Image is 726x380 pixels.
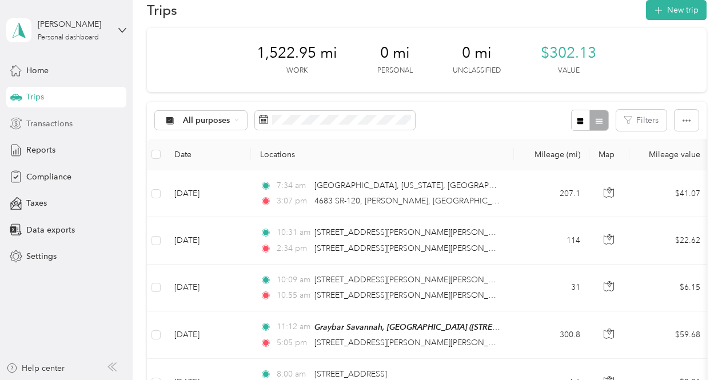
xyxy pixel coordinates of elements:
span: Taxes [26,197,47,209]
span: [STREET_ADDRESS][PERSON_NAME][PERSON_NAME] [314,290,514,300]
td: $41.07 [629,170,709,217]
td: $6.15 [629,265,709,311]
span: [STREET_ADDRESS][PERSON_NAME][PERSON_NAME] [314,243,514,253]
button: Filters [616,110,667,131]
span: [STREET_ADDRESS][PERSON_NAME][PERSON_NAME] [314,338,514,347]
span: Settings [26,250,57,262]
span: 4683 SR-120, [PERSON_NAME], [GEOGRAPHIC_DATA] [314,196,515,206]
span: [GEOGRAPHIC_DATA], [US_STATE], [GEOGRAPHIC_DATA] [314,181,530,190]
th: Map [589,139,629,170]
span: Compliance [26,171,71,183]
p: Value [558,66,580,76]
td: 207.1 [514,170,589,217]
span: $302.13 [541,44,596,62]
td: $59.68 [629,311,709,359]
p: Work [286,66,308,76]
p: Personal [377,66,413,76]
td: $22.62 [629,217,709,264]
td: [DATE] [165,311,251,359]
span: Graybar Savannah, [GEOGRAPHIC_DATA] ([STREET_ADDRESS][US_STATE]) [314,322,586,332]
td: 300.8 [514,311,589,359]
span: Transactions [26,118,73,130]
span: [STREET_ADDRESS] [314,369,387,379]
span: 1,522.95 mi [257,44,337,62]
span: 10:09 am [277,274,309,286]
span: 0 mi [380,44,410,62]
span: 2:34 pm [277,242,309,255]
span: 11:12 am [277,321,309,333]
span: Reports [26,144,55,156]
button: Help center [6,362,65,374]
div: [PERSON_NAME] [38,18,109,30]
td: [DATE] [165,170,251,217]
th: Locations [251,139,514,170]
span: 5:05 pm [277,337,309,349]
td: 31 [514,265,589,311]
span: Trips [26,91,44,103]
span: [STREET_ADDRESS][PERSON_NAME][PERSON_NAME] [314,227,514,237]
td: [DATE] [165,217,251,264]
td: 114 [514,217,589,264]
td: [DATE] [165,265,251,311]
span: All purposes [183,117,230,125]
th: Date [165,139,251,170]
th: Mileage value [629,139,709,170]
span: [STREET_ADDRESS][PERSON_NAME][PERSON_NAME] [314,275,514,285]
span: 0 mi [462,44,492,62]
span: 10:31 am [277,226,309,239]
span: Data exports [26,224,75,236]
span: Home [26,65,49,77]
h1: Trips [147,4,177,16]
span: 10:55 am [277,289,309,302]
div: Personal dashboard [38,34,99,41]
span: 7:34 am [277,179,309,192]
p: Unclassified [453,66,501,76]
th: Mileage (mi) [514,139,589,170]
iframe: Everlance-gr Chat Button Frame [662,316,726,380]
span: 3:07 pm [277,195,309,207]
